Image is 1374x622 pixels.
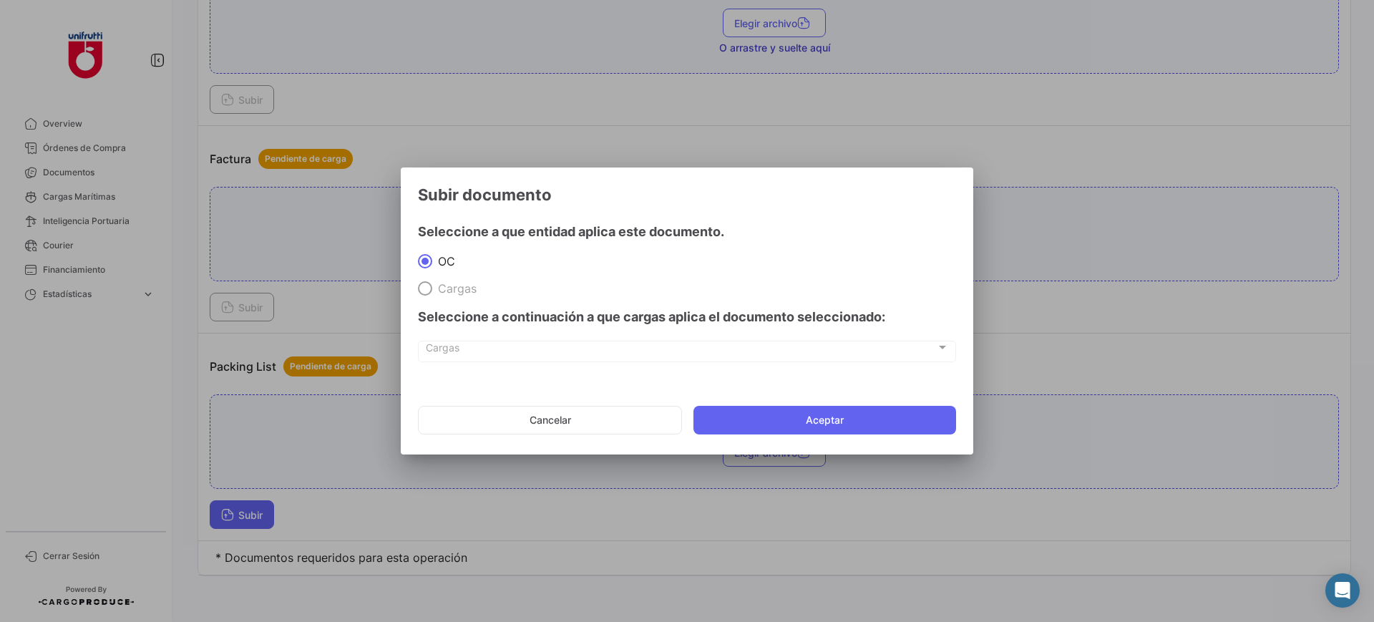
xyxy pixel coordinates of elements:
[693,406,956,434] button: Aceptar
[418,185,956,205] h3: Subir documento
[418,222,956,242] h4: Seleccione a que entidad aplica este documento.
[418,406,682,434] button: Cancelar
[1325,573,1360,608] div: Abrir Intercom Messenger
[432,281,477,296] span: Cargas
[418,307,956,327] h4: Seleccione a continuación a que cargas aplica el documento seleccionado:
[426,344,936,356] span: Cargas
[432,254,455,268] span: OC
